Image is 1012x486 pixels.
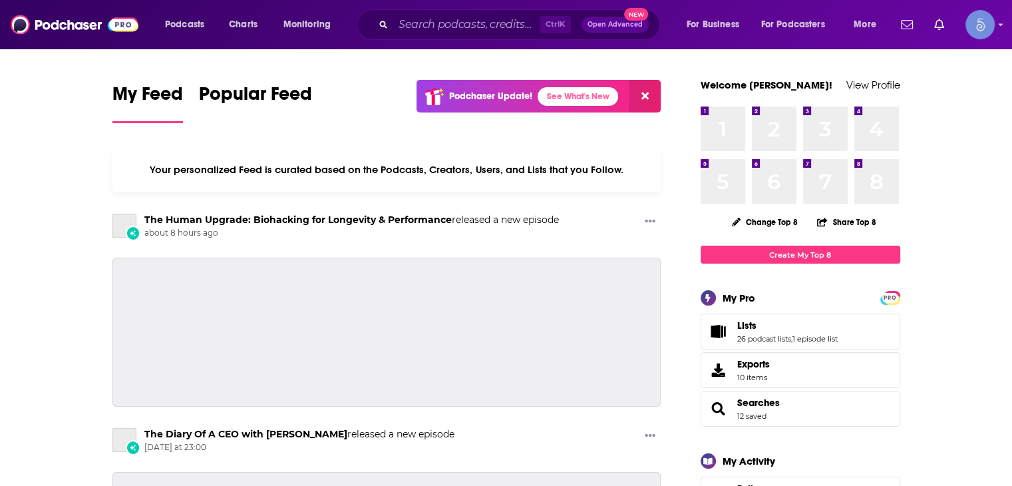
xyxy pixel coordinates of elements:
[199,83,312,113] span: Popular Feed
[896,13,918,36] a: Show notifications dropdown
[274,14,348,35] button: open menu
[701,352,900,388] a: Exports
[126,440,140,455] div: New Episode
[112,428,136,452] a: The Diary Of A CEO with Steven Bartlett
[701,246,900,264] a: Create My Top 8
[144,442,454,453] span: [DATE] at 23:00
[737,320,757,332] span: Lists
[753,14,844,35] button: open menu
[705,399,732,418] a: Searches
[701,391,900,427] span: Searches
[882,292,898,302] a: PRO
[165,15,204,34] span: Podcasts
[701,314,900,350] span: Lists
[624,8,648,21] span: New
[929,13,949,36] a: Show notifications dropdown
[724,214,806,230] button: Change Top 8
[144,214,559,226] h3: released a new episode
[112,83,183,123] a: My Feed
[737,397,780,409] a: Searches
[156,14,222,35] button: open menu
[538,87,618,106] a: See What's New
[199,83,312,123] a: Popular Feed
[882,293,898,303] span: PRO
[112,147,661,192] div: Your personalized Feed is curated based on the Podcasts, Creators, Users, and Lists that you Follow.
[687,15,739,34] span: For Business
[854,15,876,34] span: More
[737,320,838,332] a: Lists
[393,14,540,35] input: Search podcasts, credits, & more...
[112,214,136,238] a: The Human Upgrade: Biohacking for Longevity & Performance
[705,322,732,341] a: Lists
[582,17,649,33] button: Open AdvancedNew
[846,79,900,91] a: View Profile
[144,214,452,226] a: The Human Upgrade: Biohacking for Longevity & Performance
[588,21,643,28] span: Open Advanced
[761,15,825,34] span: For Podcasters
[220,14,265,35] a: Charts
[144,228,559,239] span: about 8 hours ago
[791,334,792,344] span: ,
[737,358,770,370] span: Exports
[792,334,838,344] a: 1 episode list
[723,455,775,467] div: My Activity
[705,361,732,379] span: Exports
[229,15,257,34] span: Charts
[144,428,347,440] a: The Diary Of A CEO with Steven Bartlett
[816,209,876,235] button: Share Top 8
[737,373,770,382] span: 10 items
[11,12,138,37] img: Podchaser - Follow, Share and Rate Podcasts
[737,334,791,344] a: 26 podcast lists
[449,91,532,102] p: Podchaser Update!
[844,14,893,35] button: open menu
[737,411,766,421] a: 12 saved
[283,15,331,34] span: Monitoring
[540,16,571,33] span: Ctrl K
[369,9,673,40] div: Search podcasts, credits, & more...
[144,428,454,441] h3: released a new episode
[126,226,140,240] div: New Episode
[677,14,756,35] button: open menu
[701,79,832,91] a: Welcome [PERSON_NAME]!
[639,214,661,230] button: Show More Button
[965,10,995,39] img: User Profile
[112,83,183,113] span: My Feed
[965,10,995,39] button: Show profile menu
[639,428,661,445] button: Show More Button
[723,292,755,304] div: My Pro
[965,10,995,39] span: Logged in as Spiral5-G1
